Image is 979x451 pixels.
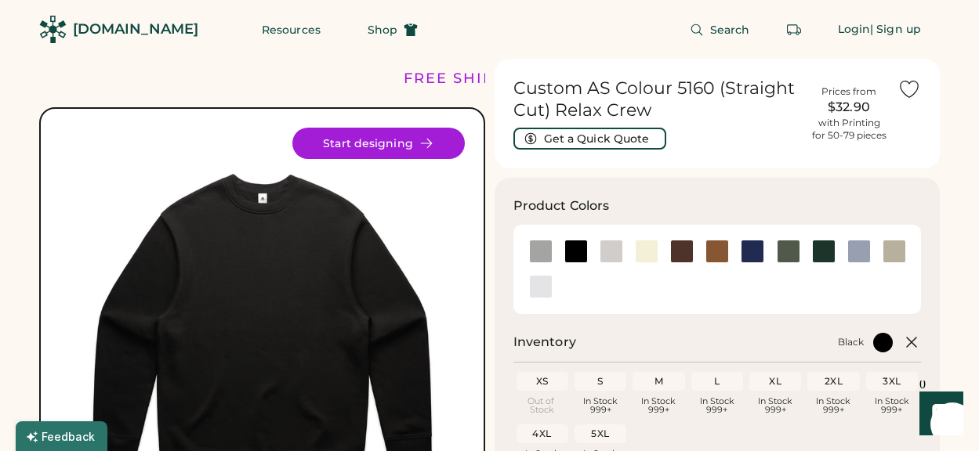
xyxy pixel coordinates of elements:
img: Rendered Logo - Screens [39,16,67,43]
div: In Stock 999+ [694,397,740,414]
div: M [636,375,681,388]
div: In Stock 999+ [810,397,856,414]
button: Start designing [292,128,465,159]
div: XL [752,375,798,388]
div: FREE SHIPPING [404,68,538,89]
button: Search [671,14,769,45]
div: In Stock 999+ [636,397,681,414]
div: 4XL [520,428,565,440]
div: XS [520,375,565,388]
div: S [578,375,623,388]
div: 2XL [810,375,856,388]
div: In Stock 999+ [578,397,623,414]
div: L [694,375,740,388]
button: Retrieve an order [778,14,810,45]
div: In Stock 999+ [869,397,915,414]
button: Resources [243,14,339,45]
h1: Custom AS Colour 5160 (Straight Cut) Relax Crew [513,78,801,121]
div: with Printing for 50-79 pieces [812,117,887,142]
button: Shop [349,14,437,45]
div: 5XL [578,428,623,440]
h2: Inventory [513,333,576,352]
div: | Sign up [870,22,921,38]
div: [DOMAIN_NAME] [73,20,198,39]
iframe: Front Chat [905,381,972,448]
div: In Stock 999+ [752,397,798,414]
div: $32.90 [810,98,888,117]
span: Shop [368,24,397,35]
div: Login [838,22,871,38]
div: Out of Stock [520,397,565,414]
div: 3XL [869,375,915,388]
div: Black [838,336,864,348]
div: Prices from [821,85,876,98]
h3: Product Colors [513,197,610,215]
span: Search [710,24,750,35]
button: Get a Quick Quote [513,128,666,150]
